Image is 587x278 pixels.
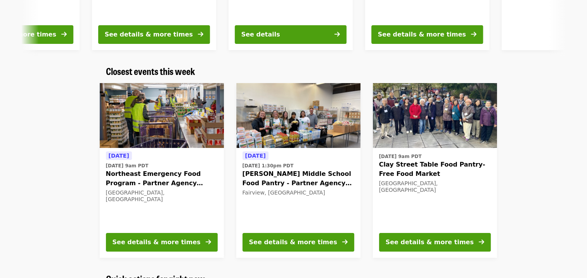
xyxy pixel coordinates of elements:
span: [DATE] [245,153,266,159]
i: arrow-right icon [198,31,203,38]
a: See details for "Reynolds Middle School Food Pantry - Partner Agency Support" [236,83,360,258]
i: arrow-right icon [206,238,211,246]
img: Northeast Emergency Food Program - Partner Agency Support organized by Oregon Food Bank [100,83,224,148]
button: See details & more times [242,233,354,252]
div: See details & more times [386,238,474,247]
div: See details & more times [113,238,201,247]
time: [DATE] 1:30pm PDT [242,162,294,169]
span: Clay Street Table Food Pantry- Free Food Market [379,160,491,179]
button: See details & more times [371,25,483,44]
span: Northeast Emergency Food Program - Partner Agency Support [106,169,218,188]
time: [DATE] 9am PDT [106,162,149,169]
button: See details & more times [98,25,210,44]
i: arrow-right icon [479,238,484,246]
span: [PERSON_NAME] Middle School Food Pantry - Partner Agency Support [242,169,354,188]
time: [DATE] 9am PDT [379,153,422,160]
i: arrow-right icon [342,238,348,246]
a: See details for "Clay Street Table Food Pantry- Free Food Market" [373,83,497,258]
div: See details & more times [105,30,193,39]
i: arrow-right icon [471,31,476,38]
span: [DATE] [109,153,129,159]
img: Reynolds Middle School Food Pantry - Partner Agency Support organized by Oregon Food Bank [236,83,360,148]
a: See details for "Northeast Emergency Food Program - Partner Agency Support" [100,83,224,258]
i: arrow-right icon [61,31,67,38]
a: Closest events this week [106,66,195,77]
button: See details [235,25,346,44]
div: [GEOGRAPHIC_DATA], [GEOGRAPHIC_DATA] [379,180,491,193]
div: See details [241,30,280,39]
div: See details & more times [378,30,466,39]
i: arrow-right icon [334,31,340,38]
button: See details & more times [106,233,218,252]
div: Closest events this week [100,66,488,77]
img: Clay Street Table Food Pantry- Free Food Market organized by Oregon Food Bank [373,83,497,148]
div: [GEOGRAPHIC_DATA], [GEOGRAPHIC_DATA] [106,189,218,203]
button: See details & more times [379,233,491,252]
span: Closest events this week [106,64,195,78]
div: Fairview, [GEOGRAPHIC_DATA] [242,189,354,196]
div: See details & more times [249,238,337,247]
